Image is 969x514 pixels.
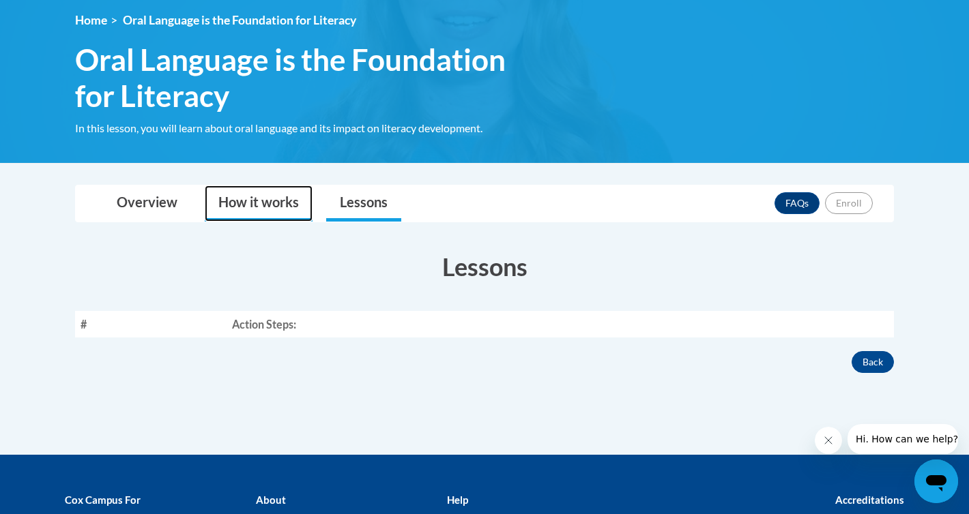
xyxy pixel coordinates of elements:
[775,192,820,214] a: FAQs
[75,121,546,136] div: In this lesson, you will learn about oral language and its impact on literacy development.
[75,311,227,337] th: #
[914,459,958,503] iframe: Button to launch messaging window
[227,311,894,337] th: Action Steps:
[75,13,107,27] a: Home
[326,185,401,222] a: Lessons
[848,424,958,454] iframe: Message from company
[852,351,894,373] button: Back
[447,494,468,506] b: Help
[205,185,313,222] a: How it works
[835,494,904,506] b: Accreditations
[103,185,191,222] a: Overview
[815,427,842,454] iframe: Close message
[825,192,873,214] button: Enroll
[256,494,286,506] b: About
[65,494,141,506] b: Cox Campus For
[75,250,894,284] h3: Lessons
[75,42,546,114] span: Oral Language is the Foundation for Literacy
[123,13,356,27] span: Oral Language is the Foundation for Literacy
